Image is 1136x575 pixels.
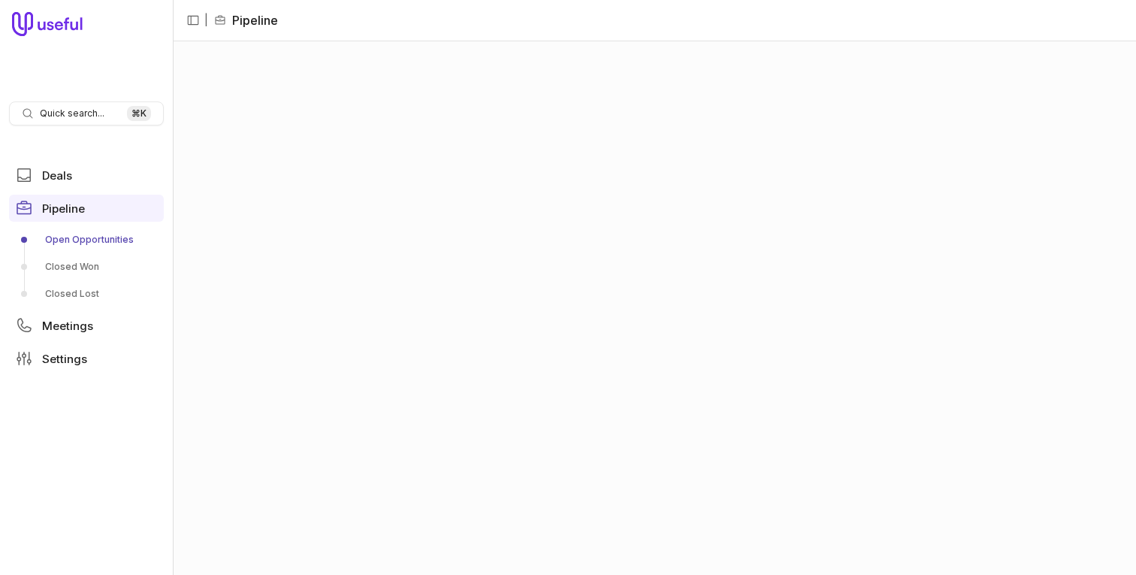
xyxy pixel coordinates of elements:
a: Pipeline [9,195,164,222]
kbd: ⌘ K [127,106,151,121]
li: Pipeline [214,11,278,29]
span: Meetings [42,320,93,331]
div: Pipeline submenu [9,228,164,306]
a: Closed Lost [9,282,164,306]
span: | [204,11,208,29]
span: Pipeline [42,203,85,214]
span: Deals [42,170,72,181]
button: Collapse sidebar [182,9,204,32]
span: Quick search... [40,107,104,120]
a: Closed Won [9,255,164,279]
span: Settings [42,353,87,365]
a: Settings [9,345,164,372]
a: Open Opportunities [9,228,164,252]
a: Meetings [9,312,164,339]
a: Deals [9,162,164,189]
